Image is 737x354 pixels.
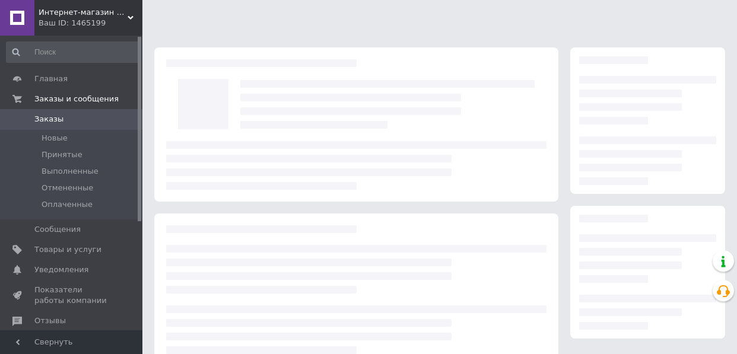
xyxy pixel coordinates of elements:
span: Отзывы [34,315,66,326]
span: Новые [42,133,68,143]
div: Ваш ID: 1465199 [39,18,142,28]
span: Товары и услуги [34,244,101,255]
span: Заказы [34,114,63,125]
span: Выполненные [42,166,99,177]
span: Принятые [42,149,82,160]
span: Главная [34,74,68,84]
span: Сообщения [34,224,81,235]
span: Оплаченные [42,199,93,210]
span: Отмененные [42,183,93,193]
input: Поиск [6,42,139,63]
span: Уведомления [34,264,88,275]
span: Заказы и сообщения [34,94,119,104]
span: Показатели работы компании [34,285,110,306]
span: Интернет-магазин "Импорт" [39,7,128,18]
